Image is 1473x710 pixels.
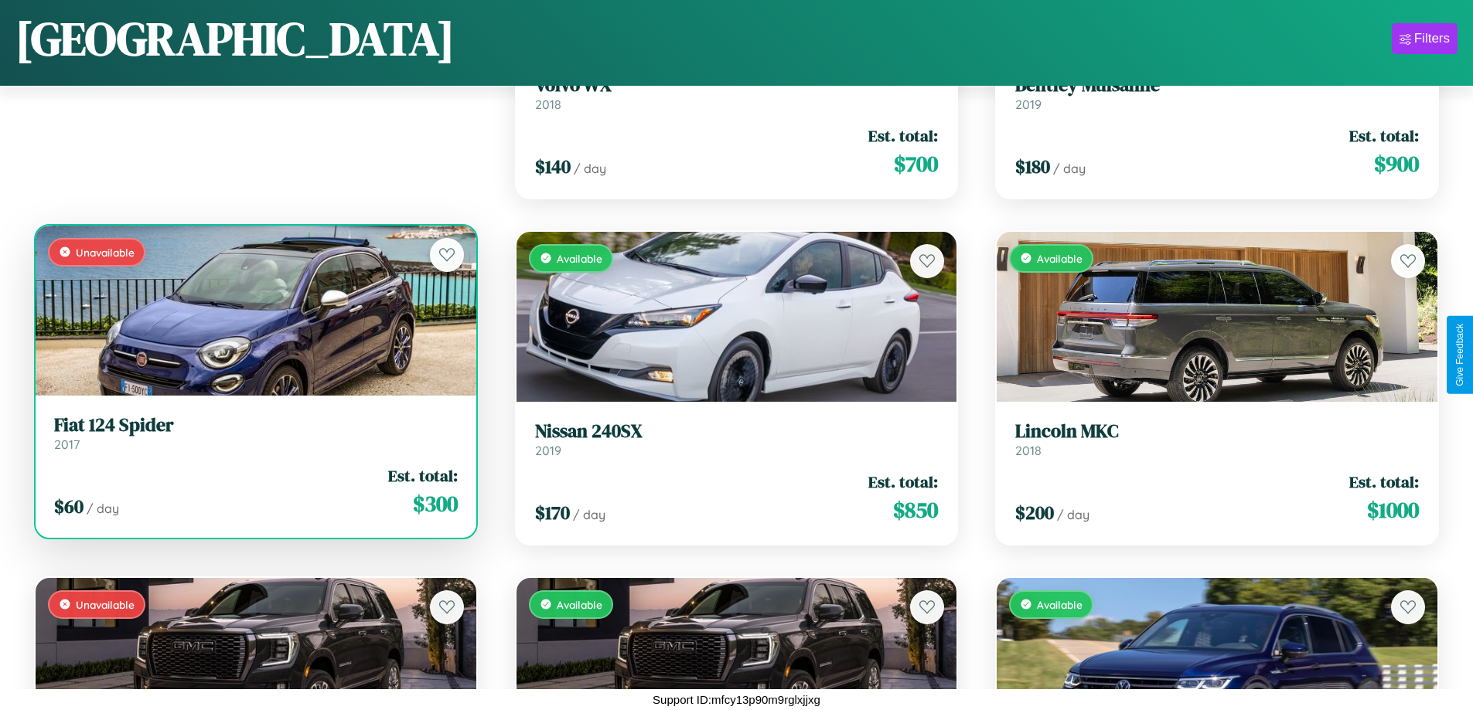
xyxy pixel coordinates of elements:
h3: Nissan 240SX [535,420,939,443]
span: Unavailable [76,598,135,611]
span: Est. total: [868,471,938,493]
span: / day [573,507,605,522]
span: $ 300 [413,488,458,519]
span: Est. total: [868,124,938,147]
span: $ 900 [1374,148,1419,179]
span: $ 850 [893,494,938,525]
span: 2019 [1015,97,1042,112]
div: Filters [1414,31,1450,46]
a: Fiat 124 Spider2017 [54,414,458,452]
span: $ 140 [535,154,571,179]
span: / day [1057,507,1089,522]
span: 2019 [535,443,561,458]
span: $ 170 [535,500,570,525]
span: 2017 [54,437,80,452]
a: Nissan 240SX2019 [535,420,939,458]
span: Available [557,252,602,265]
a: Bentley Mulsanne2019 [1015,74,1419,112]
h3: Volvo WX [535,74,939,97]
span: Est. total: [388,464,458,487]
h3: Lincoln MKC [1015,420,1419,443]
span: Available [1037,252,1083,265]
p: Support ID: mfcy13p90m9rglxjjxg [653,689,820,710]
span: $ 180 [1015,154,1050,179]
span: $ 60 [54,494,84,519]
span: Est. total: [1349,471,1419,493]
span: / day [574,161,606,176]
span: 2018 [1015,443,1042,458]
span: / day [1053,161,1086,176]
div: Give Feedback [1454,324,1465,386]
span: $ 200 [1015,500,1054,525]
h1: [GEOGRAPHIC_DATA] [15,7,455,70]
span: Available [557,598,602,611]
span: / day [87,501,119,516]
span: $ 1000 [1367,494,1419,525]
a: Volvo WX2018 [535,74,939,112]
a: Lincoln MKC2018 [1015,420,1419,458]
span: 2018 [535,97,561,112]
span: Unavailable [76,246,135,259]
button: Filters [1392,23,1458,54]
h3: Fiat 124 Spider [54,414,458,437]
span: Available [1037,598,1083,611]
span: Est. total: [1349,124,1419,147]
span: $ 700 [894,148,938,179]
h3: Bentley Mulsanne [1015,74,1419,97]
